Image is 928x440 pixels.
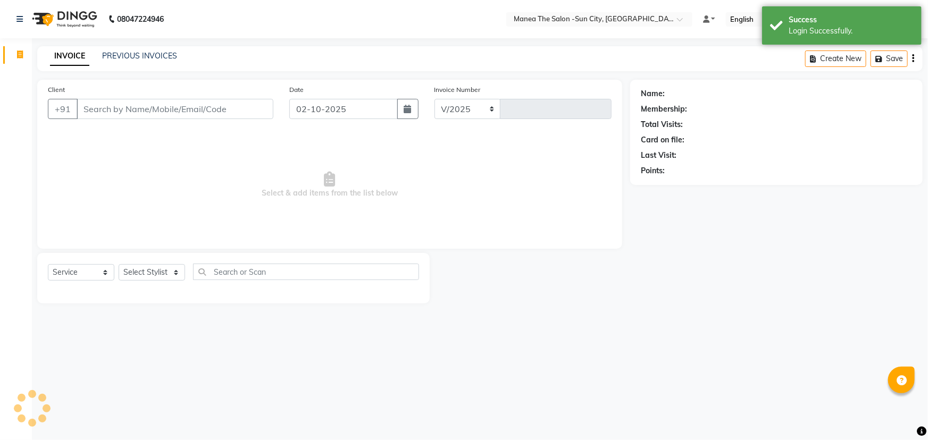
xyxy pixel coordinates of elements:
[77,99,273,119] input: Search by Name/Mobile/Email/Code
[434,85,481,95] label: Invoice Number
[48,132,612,238] span: Select & add items from the list below
[50,47,89,66] a: INVOICE
[641,104,687,115] div: Membership:
[641,165,665,176] div: Points:
[789,14,914,26] div: Success
[117,4,164,34] b: 08047224946
[641,119,683,130] div: Total Visits:
[48,85,65,95] label: Client
[805,50,866,67] button: Create New
[641,88,665,99] div: Name:
[289,85,304,95] label: Date
[641,150,676,161] div: Last Visit:
[789,26,914,37] div: Login Successfully.
[871,50,908,67] button: Save
[48,99,78,119] button: +91
[27,4,100,34] img: logo
[193,264,419,280] input: Search or Scan
[641,134,684,146] div: Card on file:
[102,51,177,61] a: PREVIOUS INVOICES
